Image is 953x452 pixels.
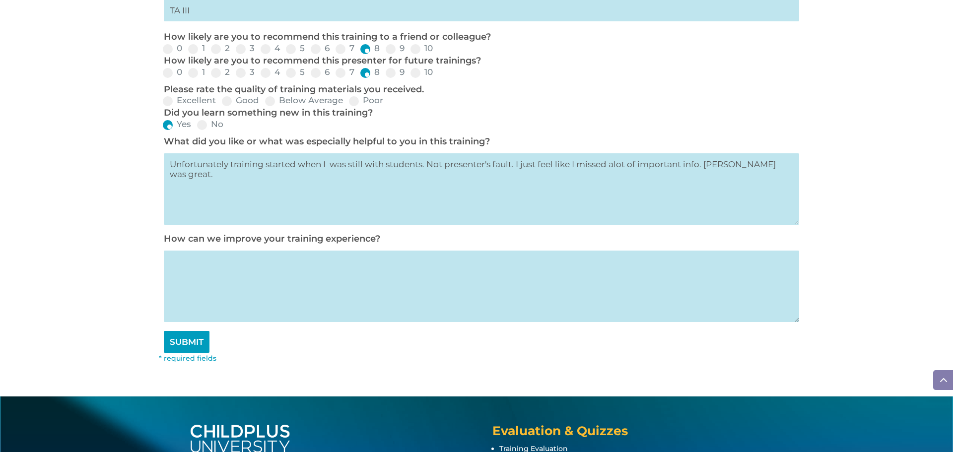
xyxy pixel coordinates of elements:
label: 9 [386,68,405,76]
label: 8 [360,68,380,76]
label: Good [222,96,259,105]
p: How likely are you to recommend this training to a friend or colleague? [164,31,794,43]
label: 1 [188,68,205,76]
label: 2 [211,44,230,53]
label: 2 [211,68,230,76]
label: 5 [286,44,305,53]
label: No [197,120,223,129]
label: What did you like or what was especially helpful to you in this training? [164,136,490,147]
p: Did you learn something new in this training? [164,107,794,119]
p: How likely are you to recommend this presenter for future trainings? [164,55,794,67]
label: 0 [163,68,182,76]
label: 3 [236,68,255,76]
label: 4 [261,44,280,53]
label: How can we improve your training experience? [164,233,380,244]
label: 3 [236,44,255,53]
input: SUBMIT [164,331,209,353]
label: Below Average [265,96,343,105]
label: 4 [261,68,280,76]
label: 7 [336,68,354,76]
label: 8 [360,44,380,53]
label: 6 [311,68,330,76]
label: 6 [311,44,330,53]
p: Please rate the quality of training materials you received. [164,84,794,96]
font: * required fields [159,354,216,363]
label: Yes [163,120,191,129]
label: 10 [410,44,433,53]
label: 7 [336,44,354,53]
label: 10 [410,68,433,76]
label: 0 [163,44,182,53]
label: Poor [349,96,383,105]
h4: Evaluation & Quizzes [492,425,762,442]
label: 9 [386,44,405,53]
label: 5 [286,68,305,76]
label: Excellent [163,96,216,105]
label: 1 [188,44,205,53]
